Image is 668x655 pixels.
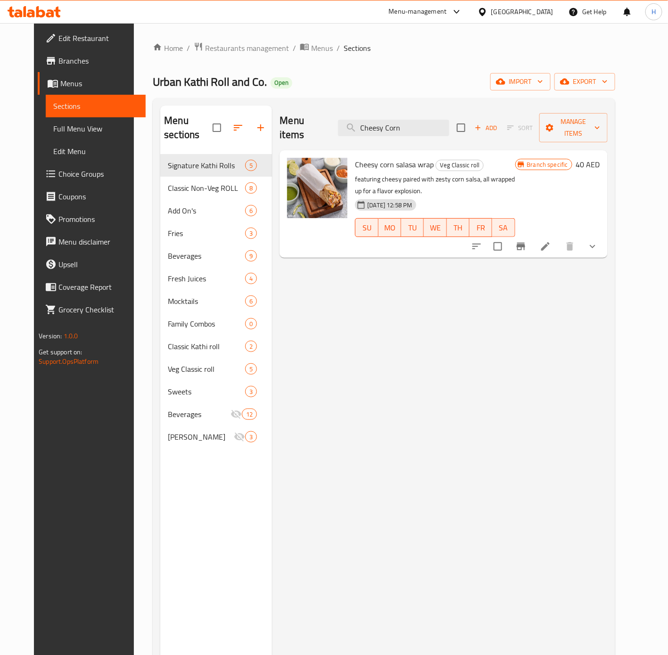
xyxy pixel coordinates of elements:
span: Branches [58,55,138,66]
button: MO [379,218,401,237]
div: [PERSON_NAME]3 [160,426,272,448]
div: Beverages9 [160,245,272,267]
div: items [245,363,257,375]
span: Add [473,123,499,133]
div: items [245,431,257,442]
div: items [245,273,257,284]
span: Promotions [58,213,138,225]
a: Edit Restaurant [38,27,146,49]
div: Beverages [168,409,231,420]
div: items [245,205,257,216]
div: Veg Classic roll [436,160,484,171]
span: Add On's [168,205,245,216]
span: 3 [246,433,256,442]
span: Sections [344,42,371,54]
a: Full Menu View [46,117,146,140]
nav: Menu sections [160,150,272,452]
span: Classic Kathi roll [168,341,245,352]
a: Menus [300,42,333,54]
p: featuring cheesy paired with zesty corn salsa, all wrapped up for a flavor explosion. [355,173,515,197]
button: sort-choices [465,235,488,258]
h6: 40 AED [576,158,600,171]
span: Restaurants management [205,42,289,54]
span: WE [428,221,443,235]
div: Family Combos0 [160,312,272,335]
span: Upsell [58,259,138,270]
span: Select section [451,118,471,138]
button: delete [559,235,581,258]
span: 2 [246,342,256,351]
span: FR [473,221,488,235]
div: items [245,182,257,194]
span: TH [451,221,466,235]
div: Signature Kathi Rolls5 [160,154,272,177]
div: Mocktails6 [160,290,272,312]
button: Add [471,121,501,135]
div: Add On's6 [160,199,272,222]
a: Coupons [38,185,146,208]
span: [DATE] 12:58 PM [363,201,416,210]
span: 9 [246,252,256,261]
nav: breadcrumb [153,42,615,54]
span: Select to update [488,237,508,256]
div: Sweets3 [160,380,272,403]
div: Classic Kathi roll2 [160,335,272,358]
span: export [562,76,608,88]
a: Choice Groups [38,163,146,185]
span: Fries [168,228,245,239]
span: Cheesy corn salasa wrap [355,157,434,172]
div: Veg Classic roll5 [160,358,272,380]
li: / [337,42,340,54]
div: Beverages12 [160,403,272,426]
div: items [245,318,257,329]
a: Coverage Report [38,276,146,298]
span: Edit Menu [53,146,138,157]
span: SU [359,221,374,235]
svg: Inactive section [234,431,245,442]
button: Add section [249,116,272,139]
span: [PERSON_NAME] [168,431,234,442]
div: Menu-management [389,6,447,17]
a: Support.OpsPlatform [39,355,99,368]
span: Urban Kathi Roll and Co. [153,71,267,92]
span: import [498,76,543,88]
span: 0 [246,319,256,328]
button: SA [492,218,515,237]
button: WE [424,218,446,237]
a: Edit Menu [46,140,146,163]
button: TU [401,218,424,237]
span: Edit Restaurant [58,33,138,44]
button: export [554,73,615,90]
div: items [245,228,257,239]
a: Branches [38,49,146,72]
span: Fresh Juices [168,273,245,284]
img: Cheesy corn salasa wrap [287,158,347,218]
a: Restaurants management [194,42,289,54]
span: Branch specific [523,160,572,169]
span: 5 [246,161,256,170]
div: Veg Classic roll [168,363,245,375]
a: Menus [38,72,146,95]
span: Classic Non-Veg ROLL [168,182,245,194]
div: Open [271,77,292,89]
div: [GEOGRAPHIC_DATA] [491,7,553,17]
input: search [338,120,449,136]
span: Mocktails [168,295,245,307]
h2: Menu items [280,114,326,142]
span: 6 [246,206,256,215]
li: / [293,42,296,54]
span: 4 [246,274,256,283]
span: 5 [246,365,256,374]
div: items [245,295,257,307]
span: Sweets [168,386,245,397]
button: import [490,73,551,90]
span: SA [496,221,511,235]
span: Signature Kathi Rolls [168,160,245,171]
span: TU [405,221,420,235]
a: Upsell [38,253,146,276]
span: 8 [246,184,256,193]
span: Grocery Checklist [58,304,138,315]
